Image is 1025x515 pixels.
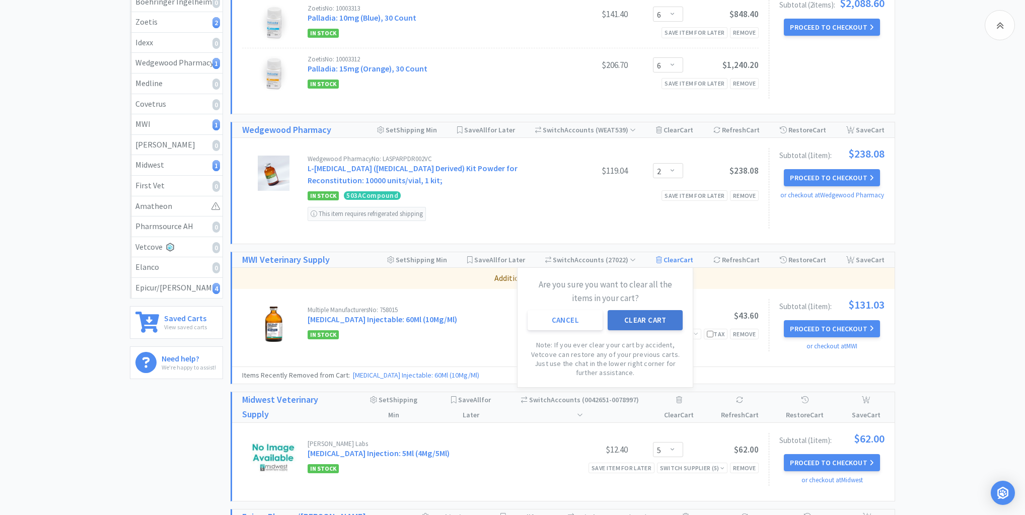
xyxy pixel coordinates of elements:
h1: MWI Veterinary Supply [242,253,330,267]
span: Cart [680,255,693,264]
div: Wedgewood Pharmacy [135,56,217,69]
i: 1 [212,58,220,69]
a: Zoetis2 [130,12,223,33]
a: [PERSON_NAME]0 [130,135,223,156]
i: 0 [212,38,220,49]
div: Restore [780,122,826,137]
a: Wedgewood Pharmacy1 [130,53,223,73]
span: In Stock [308,29,339,38]
div: Save item for later [589,463,654,473]
a: Saved CartsView saved carts [130,306,223,339]
a: Amatheon [130,196,223,217]
div: Remove [730,329,759,339]
p: Note: If you ever clear your cart by accident, Vetcove can restore any of your previous carts. Ju... [528,340,683,377]
span: ( WEAT539 ) [594,125,636,134]
div: Subtotal ( 1 item ): [779,299,885,310]
div: Refresh [717,392,762,422]
a: Midwest Veterinary Supply [242,393,345,422]
div: Zoetis No: 10003312 [308,56,552,62]
span: In Stock [308,80,339,89]
span: Cart [680,410,694,419]
div: Accounts [545,252,636,267]
span: $1,240.20 [722,59,759,70]
p: View saved carts [164,322,207,332]
a: L-[MEDICAL_DATA] ([MEDICAL_DATA] Derived) Kit Powder for Reconstitution: 10000 units/vial, 1 kit; [308,163,518,185]
a: Pharmsource AH0 [130,216,223,237]
div: Clear [661,392,697,422]
span: $43.60 [734,310,759,321]
img: 78140bd07c43472a8b95c4a9301fdb81_295741.jpeg [256,5,291,40]
i: 0 [212,262,220,273]
div: Zoetis [135,16,217,29]
i: 0 [212,99,220,110]
div: MWI [135,118,217,131]
h6: Are you sure you want to clear all the items in your cart? [528,278,683,305]
a: Wedgewood Pharmacy [242,123,331,137]
a: [MEDICAL_DATA] Injection: 5Ml (4Mg/5Ml) [308,448,450,458]
i: 0 [212,181,220,192]
i: 0 [212,79,220,90]
div: Clear [656,122,693,137]
div: Pharmsource AH [135,220,217,233]
div: Switch Supplier ( 5 ) [660,463,724,473]
div: Shipping Min [377,122,437,137]
span: Cart [746,255,760,264]
i: 1 [212,119,220,130]
div: Amatheon [135,200,217,213]
div: Refresh [713,122,760,137]
i: 1 [212,160,220,171]
span: $238.08 [729,165,759,176]
div: Tax [707,329,724,339]
div: Save [846,122,885,137]
div: Covetrus [135,98,217,111]
span: Set [386,125,396,134]
span: Cart [810,410,824,419]
div: Remove [730,78,759,89]
h6: Need help? [162,352,216,362]
a: Palladia: 15mg (Orange), 30 Count [308,63,427,73]
span: $131.03 [848,299,885,310]
button: Proceed to Checkout [784,454,880,471]
a: Medline0 [130,73,223,94]
a: Epicur/[PERSON_NAME]4 [130,278,223,298]
span: $848.40 [729,9,759,20]
button: Proceed to Checkout [784,19,880,36]
img: 92dd6ec6f99d4500be4d1fcaa95cb3b1_120908.jpeg [251,440,296,476]
a: Covetrus0 [130,94,223,115]
span: All [489,255,497,264]
div: Restore [782,392,827,422]
div: Shipping Min [387,252,447,267]
span: Cart [813,125,826,134]
div: Wedgewood Pharmacy No: LASPARPDR002VC [308,156,552,162]
a: [MEDICAL_DATA] Injectable: 60Ml (10Mg/Ml) [353,371,479,380]
span: In Stock [308,191,339,200]
span: Cart [746,125,760,134]
div: Save [847,392,885,422]
div: Elanco [135,261,217,274]
img: 0560f9699cf64166aff7e9097f01ecf4_295734.jpeg [256,56,291,91]
span: In Stock [308,464,339,473]
span: Cart [871,255,885,264]
i: 2 [212,17,220,28]
h6: Saved Carts [164,312,207,322]
span: $62.00 [734,444,759,455]
div: Remove [730,190,759,201]
button: Cancel [528,310,603,330]
span: Switch [543,125,564,134]
span: $62.00 [854,433,885,444]
p: Additional fees: $0.77 Fuel Surcharge Fee [236,272,891,285]
div: [PERSON_NAME] Labs [308,440,552,447]
div: Idexx [135,36,217,49]
img: 0b467959926a4d37a71962c2f96433eb_263913.png [256,307,291,342]
span: Save for Later [464,125,515,134]
div: $206.70 [552,59,628,71]
a: or checkout at Wedgewood Pharmacy [780,191,884,199]
span: Cart [867,410,881,419]
div: Subtotal ( 1 item ): [779,433,885,444]
div: First Vet [135,179,217,192]
p: We're happy to assist! [162,362,216,372]
a: [MEDICAL_DATA] Injectable: 60Ml (10Mg/Ml) [308,314,457,324]
div: Vetcove [135,241,217,254]
span: ( 27022 ) [604,255,636,264]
